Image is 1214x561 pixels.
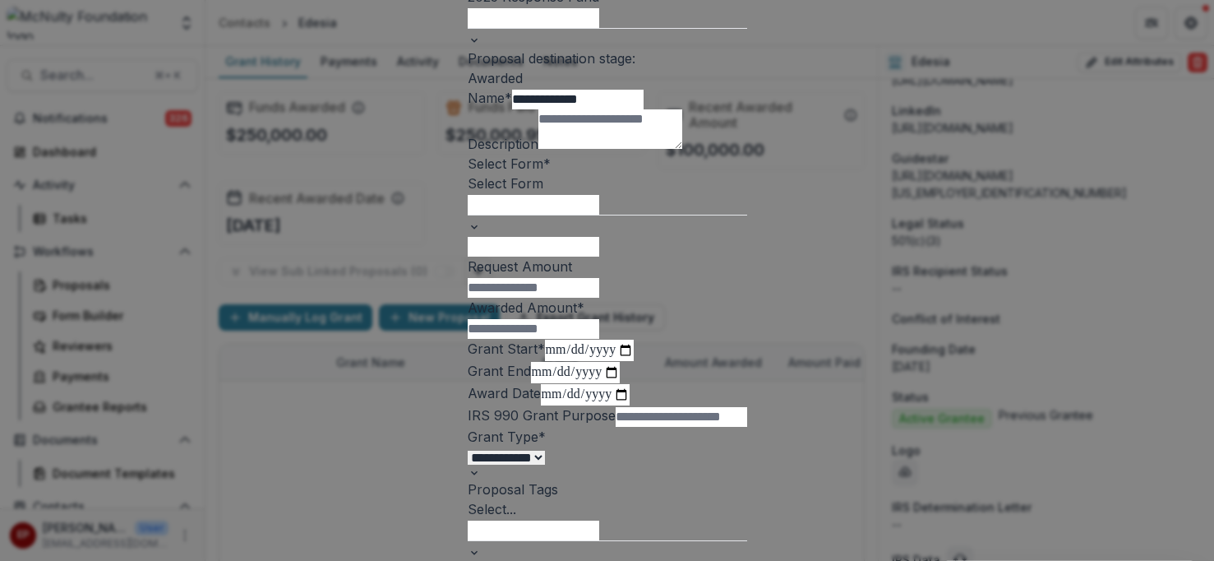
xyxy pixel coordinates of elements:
div: Select... [468,499,747,519]
label: Awarded Amount [468,299,584,316]
label: Description [468,136,538,152]
label: IRS 990 Grant Purpose [468,407,616,424]
label: Proposal Tags [468,481,558,498]
label: Request Amount [468,258,572,275]
label: Select Form [468,155,551,172]
label: Grant Start [468,341,545,357]
p: Awarded [468,68,747,88]
label: Grant Type [468,429,546,445]
label: Award Date [468,385,541,401]
label: Name [468,90,512,106]
label: Grant End [468,363,531,379]
div: Proposal destination stage: [468,49,747,88]
div: Select Form [468,174,747,193]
